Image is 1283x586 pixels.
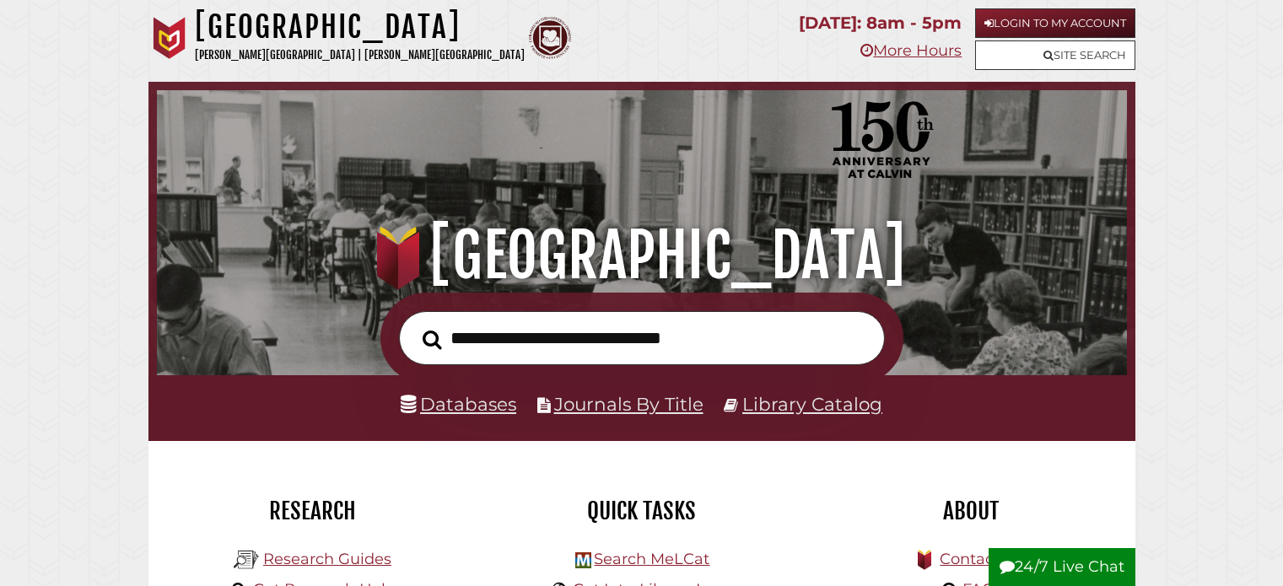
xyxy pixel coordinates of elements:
[594,550,709,568] a: Search MeLCat
[423,329,442,349] i: Search
[554,393,703,415] a: Journals By Title
[529,17,571,59] img: Calvin Theological Seminary
[161,497,465,525] h2: Research
[234,547,259,573] img: Hekman Library Logo
[195,8,525,46] h1: [GEOGRAPHIC_DATA]
[414,325,450,354] button: Search
[799,8,962,38] p: [DATE]: 8am - 5pm
[940,550,1023,568] a: Contact Us
[742,393,882,415] a: Library Catalog
[195,46,525,65] p: [PERSON_NAME][GEOGRAPHIC_DATA] | [PERSON_NAME][GEOGRAPHIC_DATA]
[401,393,516,415] a: Databases
[860,41,962,60] a: More Hours
[490,497,794,525] h2: Quick Tasks
[175,218,1107,293] h1: [GEOGRAPHIC_DATA]
[263,550,391,568] a: Research Guides
[975,8,1135,38] a: Login to My Account
[575,552,591,568] img: Hekman Library Logo
[819,497,1123,525] h2: About
[975,40,1135,70] a: Site Search
[148,17,191,59] img: Calvin University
